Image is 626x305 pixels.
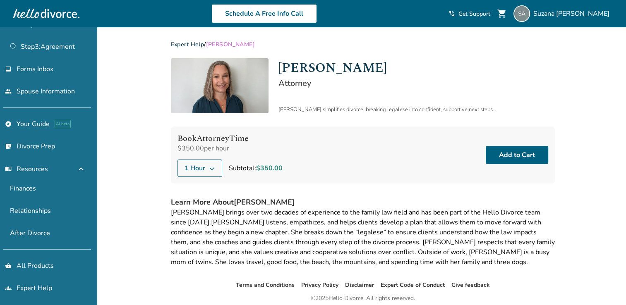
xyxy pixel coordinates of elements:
[5,88,12,95] span: people
[177,160,222,177] button: 1 Hour
[171,207,555,267] div: [PERSON_NAME] listens, empathizes, and helps clients develop a plan that allows them to move forw...
[311,293,415,303] div: © 2025 Hello Divorce. All rights reserved.
[171,41,555,48] div: /
[486,146,548,164] button: Add to Cart
[185,163,205,173] span: 1 Hour
[256,164,283,173] span: $350.00
[585,265,626,305] iframe: Chat Widget
[278,106,555,113] div: [PERSON_NAME] simplifies divorce, breaking legalese into confident, supportive next steps.
[533,9,613,18] span: Suzana [PERSON_NAME]
[497,9,507,19] span: shopping_cart
[5,121,12,127] span: explore
[171,208,540,227] span: [PERSON_NAME] brings over two decades of experience to the family law field and has been part of ...
[177,133,283,144] h4: Book Attorney Time
[236,281,295,289] a: Terms and Conditions
[206,41,255,48] span: [PERSON_NAME]
[171,197,555,207] h4: Learn More About [PERSON_NAME]
[5,166,12,172] span: menu_book
[458,10,490,18] span: Get Support
[278,58,555,78] h1: [PERSON_NAME]
[55,120,71,128] span: AI beta
[451,280,490,290] li: Give feedback
[229,163,283,173] div: Subtotal:
[449,10,455,17] span: phone_in_talk
[211,4,317,23] a: Schedule A Free Info Call
[5,164,48,174] span: Resources
[5,262,12,269] span: shopping_basket
[345,280,374,290] li: Disclaimer
[449,10,490,18] a: phone_in_talkGet Support
[171,41,204,48] a: Expert Help
[381,281,445,289] a: Expert Code of Conduct
[171,58,269,113] img: Desiree Howard
[5,66,12,72] span: inbox
[513,5,530,22] img: suzanaarellano@gmail.com
[177,144,283,153] div: $350.00 per hour
[301,281,338,289] a: Privacy Policy
[278,78,555,89] h2: Attorney
[17,64,53,74] span: Forms Inbox
[5,143,12,150] span: list_alt_check
[76,164,86,174] span: expand_less
[5,285,12,291] span: groups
